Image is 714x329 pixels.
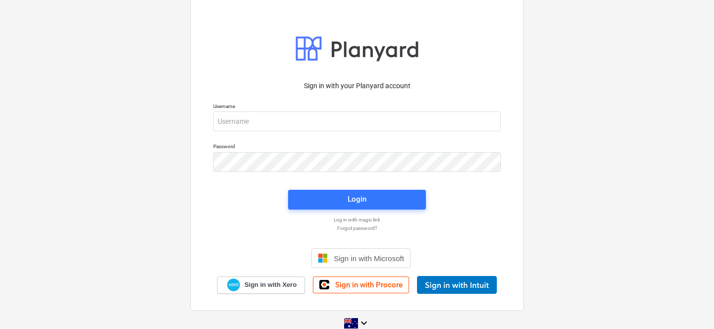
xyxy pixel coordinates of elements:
span: Sign in with Xero [244,280,297,289]
p: Password [213,143,501,152]
i: keyboard_arrow_down [358,317,370,329]
a: Sign in with Procore [313,276,409,293]
p: Username [213,103,501,111]
input: Username [213,111,501,131]
div: Login [348,193,366,206]
button: Login [288,190,426,210]
span: Sign in with Microsoft [334,254,404,263]
img: Microsoft logo [318,253,328,263]
span: Sign in with Procore [335,280,403,289]
p: Sign in with your Planyard account [213,81,501,91]
a: Forgot password? [208,225,506,231]
a: Sign in with Xero [217,276,305,294]
img: Xero logo [227,278,240,292]
a: Log in with magic link [208,217,506,223]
